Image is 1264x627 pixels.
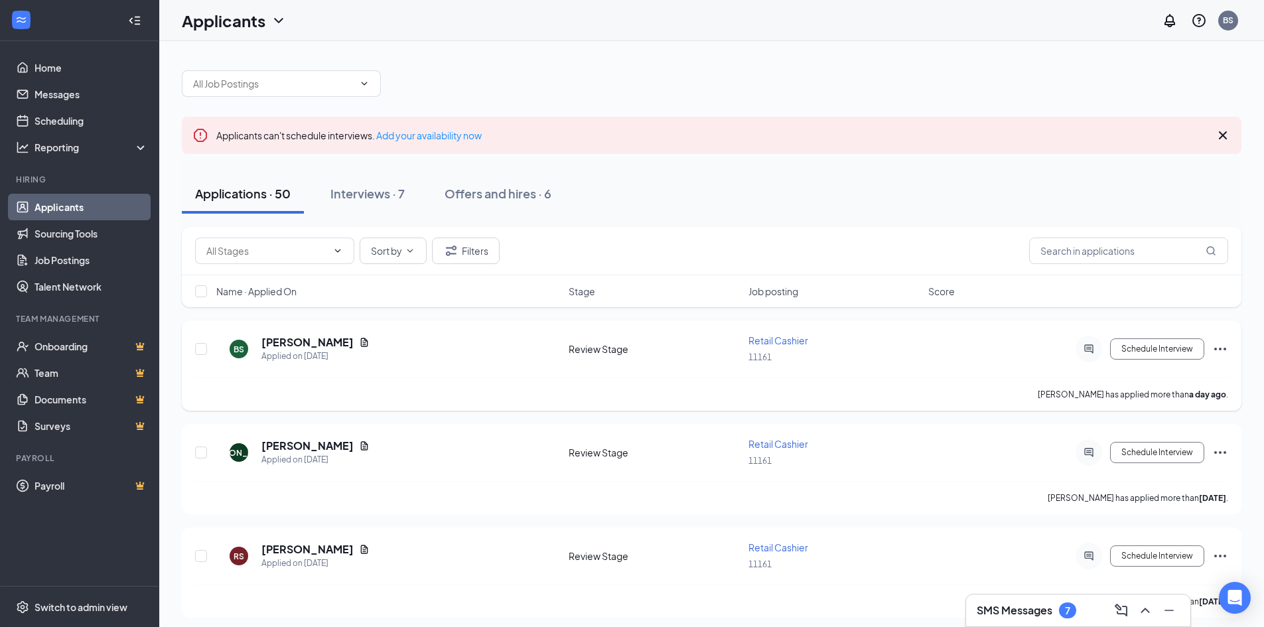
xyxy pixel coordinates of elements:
[1110,545,1204,567] button: Schedule Interview
[35,333,148,360] a: OnboardingCrown
[35,600,127,614] div: Switch to admin view
[261,335,354,350] h5: [PERSON_NAME]
[443,243,459,259] svg: Filter
[216,129,482,141] span: Applicants can't schedule interviews.
[16,174,145,185] div: Hiring
[405,245,415,256] svg: ChevronDown
[748,541,808,553] span: Retail Cashier
[569,549,740,563] div: Review Stage
[1199,493,1226,503] b: [DATE]
[35,360,148,386] a: TeamCrown
[35,81,148,107] a: Messages
[1212,548,1228,564] svg: Ellipses
[1212,341,1228,357] svg: Ellipses
[330,185,405,202] div: Interviews · 7
[376,129,482,141] a: Add your availability now
[748,285,798,298] span: Job posting
[16,600,29,614] svg: Settings
[1110,442,1204,463] button: Schedule Interview
[35,472,148,499] a: PayrollCrown
[1219,582,1251,614] div: Open Intercom Messenger
[193,76,354,91] input: All Job Postings
[35,386,148,413] a: DocumentsCrown
[35,194,148,220] a: Applicants
[1081,344,1097,354] svg: ActiveChat
[359,337,370,348] svg: Document
[359,78,370,89] svg: ChevronDown
[16,141,29,154] svg: Analysis
[1048,492,1228,504] p: [PERSON_NAME] has applied more than .
[445,185,551,202] div: Offers and hires · 6
[748,438,808,450] span: Retail Cashier
[359,544,370,555] svg: Document
[1137,602,1153,618] svg: ChevronUp
[1223,15,1233,26] div: BS
[332,245,343,256] svg: ChevronDown
[35,220,148,247] a: Sourcing Tools
[1081,447,1097,458] svg: ActiveChat
[928,285,955,298] span: Score
[35,273,148,300] a: Talent Network
[371,246,402,255] span: Sort by
[1162,13,1178,29] svg: Notifications
[16,313,145,324] div: Team Management
[195,185,291,202] div: Applications · 50
[1191,13,1207,29] svg: QuestionInfo
[748,334,808,346] span: Retail Cashier
[261,350,370,363] div: Applied on [DATE]
[569,446,740,459] div: Review Stage
[1161,602,1177,618] svg: Minimize
[35,247,148,273] a: Job Postings
[1038,389,1228,400] p: [PERSON_NAME] has applied more than .
[360,238,427,264] button: Sort byChevronDown
[234,551,244,562] div: RS
[234,344,244,355] div: BS
[128,14,141,27] svg: Collapse
[261,453,370,466] div: Applied on [DATE]
[1113,602,1129,618] svg: ComposeMessage
[15,13,28,27] svg: WorkstreamLogo
[748,352,772,362] span: 11161
[748,456,772,466] span: 11161
[206,244,327,258] input: All Stages
[748,559,772,569] span: 11161
[432,238,500,264] button: Filter Filters
[1199,596,1226,606] b: [DATE]
[1110,338,1204,360] button: Schedule Interview
[1065,605,1070,616] div: 7
[1215,127,1231,143] svg: Cross
[35,141,149,154] div: Reporting
[35,413,148,439] a: SurveysCrown
[1189,389,1226,399] b: a day ago
[569,285,595,298] span: Stage
[261,439,354,453] h5: [PERSON_NAME]
[35,107,148,134] a: Scheduling
[569,342,740,356] div: Review Stage
[271,13,287,29] svg: ChevronDown
[16,453,145,464] div: Payroll
[216,285,297,298] span: Name · Applied On
[1212,445,1228,460] svg: Ellipses
[1081,551,1097,561] svg: ActiveChat
[1206,245,1216,256] svg: MagnifyingGlass
[359,441,370,451] svg: Document
[1135,600,1156,621] button: ChevronUp
[1029,238,1228,264] input: Search in applications
[1159,600,1180,621] button: Minimize
[977,603,1052,618] h3: SMS Messages
[182,9,265,32] h1: Applicants
[261,542,354,557] h5: [PERSON_NAME]
[205,447,273,458] div: [PERSON_NAME]
[261,557,370,570] div: Applied on [DATE]
[192,127,208,143] svg: Error
[35,54,148,81] a: Home
[1111,600,1132,621] button: ComposeMessage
